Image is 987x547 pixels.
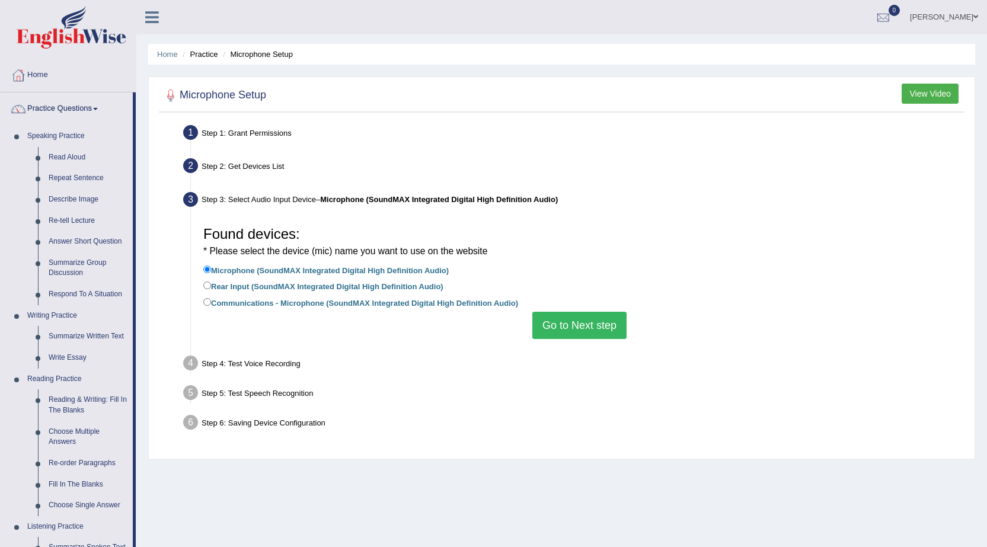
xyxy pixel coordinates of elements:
a: Reading & Writing: Fill In The Blanks [43,389,133,421]
a: Writing Practice [22,305,133,327]
span: – [316,195,558,204]
button: Go to Next step [532,312,627,339]
a: Home [157,50,178,59]
button: View Video [902,84,959,104]
a: Repeat Sentence [43,168,133,189]
a: Read Aloud [43,147,133,168]
a: Describe Image [43,189,133,210]
div: Step 6: Saving Device Configuration [178,411,969,437]
a: Fill In The Blanks [43,474,133,495]
a: Speaking Practice [22,126,133,147]
div: Step 5: Test Speech Recognition [178,382,969,408]
input: Microphone (SoundMAX Integrated Digital High Definition Audio) [203,265,211,273]
a: Summarize Group Discussion [43,252,133,284]
a: Choose Multiple Answers [43,421,133,453]
a: Write Essay [43,347,133,369]
small: * Please select the device (mic) name you want to use on the website [203,246,487,256]
div: Step 3: Select Audio Input Device [178,188,969,215]
a: Listening Practice [22,516,133,538]
label: Rear Input (SoundMAX Integrated Digital High Definition Audio) [203,279,443,292]
a: Summarize Written Text [43,326,133,347]
div: Step 4: Test Voice Recording [178,352,969,378]
a: Respond To A Situation [43,284,133,305]
div: Step 1: Grant Permissions [178,121,969,148]
label: Communications - Microphone (SoundMAX Integrated Digital High Definition Audio) [203,296,518,309]
li: Practice [180,49,218,60]
a: Choose Single Answer [43,495,133,516]
a: Practice Questions [1,92,133,122]
h2: Microphone Setup [162,87,266,104]
a: Reading Practice [22,369,133,390]
input: Communications - Microphone (SoundMAX Integrated Digital High Definition Audio) [203,298,211,306]
a: Answer Short Question [43,231,133,252]
h3: Found devices: [203,226,956,258]
a: Re-tell Lecture [43,210,133,232]
a: Re-order Paragraphs [43,453,133,474]
b: Microphone (SoundMAX Integrated Digital High Definition Audio) [320,195,558,204]
li: Microphone Setup [220,49,293,60]
div: Step 2: Get Devices List [178,155,969,181]
a: Home [1,59,136,88]
label: Microphone (SoundMAX Integrated Digital High Definition Audio) [203,263,449,276]
input: Rear Input (SoundMAX Integrated Digital High Definition Audio) [203,282,211,289]
span: 0 [889,5,900,16]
